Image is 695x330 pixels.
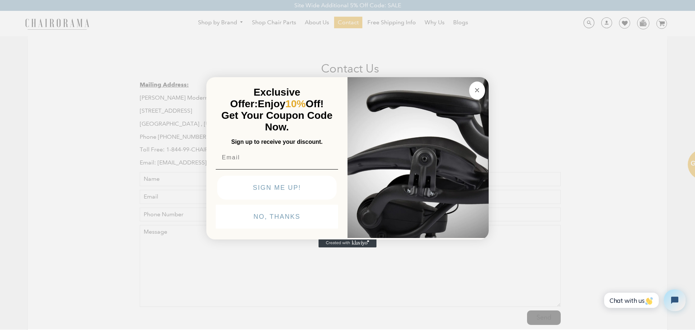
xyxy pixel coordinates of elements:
[222,110,333,133] span: Get Your Coupon Code Now.
[285,98,306,109] span: 10%
[217,176,337,200] button: SIGN ME UP!
[258,98,324,109] span: Enjoy Off!
[596,283,692,317] iframe: Tidio Chat
[347,76,489,238] img: 92d77583-a095-41f6-84e7-858462e0427a.jpeg
[216,150,338,165] input: Email
[469,82,485,100] button: Close dialog
[231,139,323,145] span: Sign up to receive your discount.
[216,205,338,229] button: NO, THANKS
[319,239,376,247] a: Created with Klaviyo - opens in a new tab
[230,87,300,109] span: Exclusive Offer:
